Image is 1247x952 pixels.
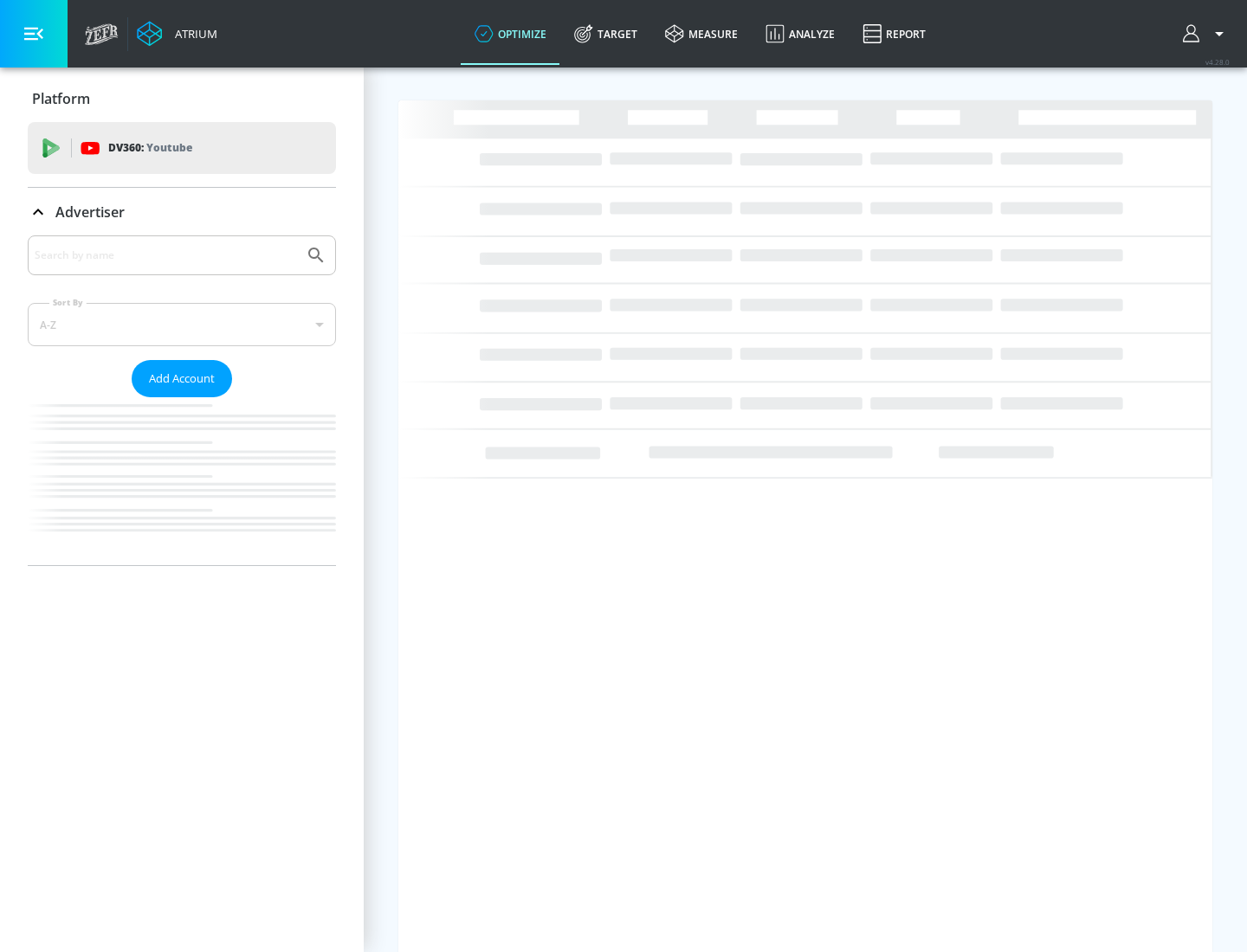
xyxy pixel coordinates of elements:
input: Search by name [35,244,297,267]
button: Add Account [132,360,232,397]
a: Target [560,3,651,65]
div: Advertiser [28,235,336,565]
p: Advertiser [55,203,125,222]
div: Atrium [168,26,217,42]
div: A-Z [28,303,336,346]
p: DV360: [108,138,192,158]
a: optimize [461,3,560,65]
p: Youtube [146,138,192,157]
div: Platform [28,74,336,123]
span: v 4.28.0 [1205,57,1230,67]
a: measure [651,3,752,65]
p: Platform [32,89,90,108]
span: Add Account [149,369,215,389]
nav: list of Advertiser [28,397,336,565]
a: Analyze [752,3,849,65]
div: DV360: Youtube [28,122,336,174]
a: Report [849,3,940,65]
div: Advertiser [28,188,336,236]
a: Atrium [137,21,217,47]
label: Sort By [49,297,87,308]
